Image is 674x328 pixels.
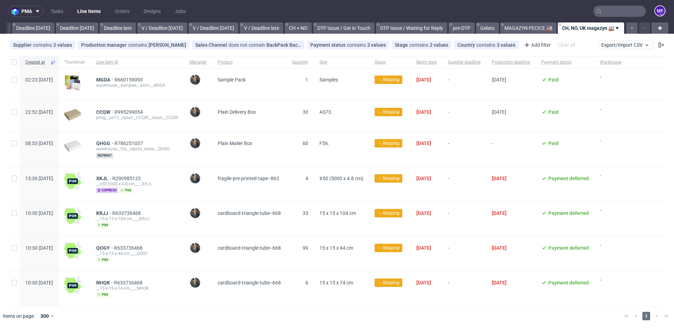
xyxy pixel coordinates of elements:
span: Export/Import CSV [601,42,650,48]
span: Created at [25,59,47,65]
span: 99 [303,245,308,251]
img: Maciej Sobola [190,243,200,253]
a: DTP Issue / Waiting for Reply [376,22,447,34]
a: Jobs [171,6,190,17]
button: Export/Import CSV [598,41,653,49]
span: 15:36 [DATE] [25,176,53,181]
a: Designs [139,6,165,17]
span: Plain Delivery Box [218,109,256,115]
span: [DATE] [492,109,506,115]
img: Maciej Sobola [190,138,200,148]
span: 1 [305,77,308,83]
span: 22:52 [DATE] [25,109,53,115]
span: R633736468 [114,280,144,286]
span: Paid [548,109,559,115]
div: warehouse__f56__reprint_tessa__QHGG [96,146,178,152]
span: - [448,280,481,297]
span: Payment deferred [548,210,589,216]
a: NHQK [96,280,114,286]
a: V / Deadline [DATE] [137,22,187,34]
span: Payment status [310,42,347,48]
span: → Shipping [377,210,399,216]
div: 300 [38,311,50,321]
span: [DATE] [416,176,431,181]
span: Payment deferred [548,280,589,286]
span: reprint [96,153,113,158]
span: → Shipping [377,245,399,251]
span: 30 [303,109,308,115]
span: - [600,74,621,92]
span: [DATE] [416,140,431,146]
a: CCQW [96,109,114,115]
span: Manager [190,59,206,65]
span: Samples [319,77,338,83]
a: R290985123 [112,176,142,181]
a: Deadline [DATE] [12,22,54,34]
span: Plain Mailer Box [218,140,252,146]
span: pim [96,292,110,297]
a: R660159093 [114,77,144,83]
span: does not contain [229,42,266,48]
img: wHgJFi1I6lmhQAAAABJRU5ErkJggg== [64,277,81,294]
div: __15-x-15-x-44-cm____QOGY [96,251,178,256]
span: 10:30 [DATE] [25,245,53,251]
a: DTP Issue / Get in Touch [313,22,375,34]
a: R786251037 [114,140,144,146]
span: - [448,140,481,158]
span: [DATE] [492,210,507,216]
span: Paid [548,140,559,146]
img: Maciej Sobola [190,208,200,218]
span: contains [409,42,430,48]
span: contains [347,42,367,48]
div: __15-x-15-x-104-cm____KRJJ [96,216,178,222]
span: Sample Pack [218,77,246,83]
div: 2 values [53,42,72,48]
div: [PERSON_NAME] [148,42,186,48]
div: Add filter [521,39,552,51]
div: 3 values [497,42,515,48]
div: warehouse__samples__alom__MGDA [96,83,178,88]
span: - [448,109,481,123]
span: cardboard-triangle-tube--668 [218,210,281,216]
span: Paid [548,77,559,83]
span: - [600,173,621,193]
a: V / Deadline [DATE] [189,22,238,34]
a: KRJJ [96,210,112,216]
span: 08:53 [DATE] [25,140,53,146]
span: [DATE] [492,245,507,251]
span: - [448,176,481,193]
span: 15 x 15 x 74 cm [319,280,353,286]
img: wHgJFi1I6lmhQAAAABJRU5ErkJggg== [64,208,81,224]
span: [DATE] [416,109,431,115]
span: - [600,277,621,297]
span: → Shipping [377,109,399,115]
img: logo [12,7,21,15]
span: MGDA [96,77,114,83]
span: [DATE] [492,280,507,286]
span: → Shipping [377,280,399,286]
span: 1 [642,312,650,320]
a: QOGY [96,245,114,251]
span: [DATE] [492,77,506,83]
span: 60 [303,140,308,146]
img: wHgJFi1I6lmhQAAAABJRU5ErkJggg== [64,173,81,190]
span: Stage [375,59,405,65]
span: - [448,245,481,263]
img: Maciej Sobola [190,107,200,117]
div: 3 values [367,42,386,48]
div: __15-x-15-x-74-cm____NHQK [96,286,178,291]
span: Quantity [292,59,308,65]
div: phsg__as73__rasuli__CCQW__rasuli__CCQW [96,115,178,120]
span: [DATE] [416,245,431,251]
span: Sales Channel [195,42,229,48]
span: pim [119,188,133,193]
span: → Shipping [377,77,399,83]
a: XKJL [96,176,112,181]
span: - [600,138,621,158]
span: F56. [319,140,329,146]
span: → Shipping [377,175,399,182]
